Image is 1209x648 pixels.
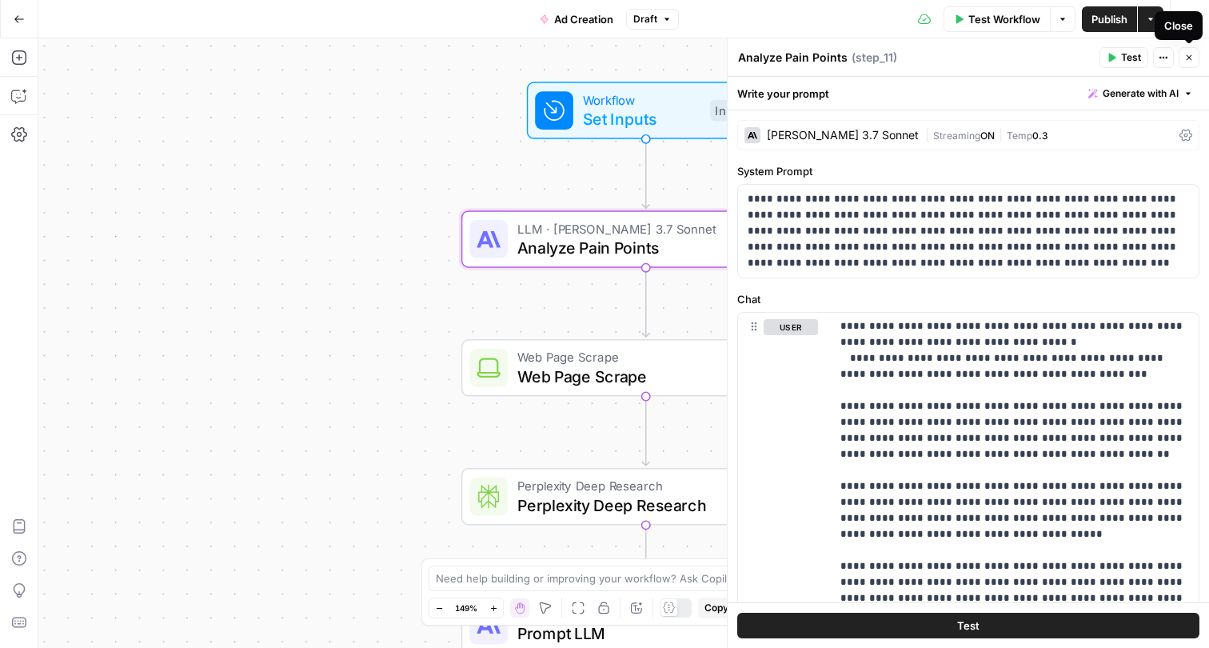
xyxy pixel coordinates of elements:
[554,11,613,27] span: Ad Creation
[1103,86,1179,101] span: Generate with AI
[633,12,657,26] span: Draft
[517,476,758,495] span: Perplexity Deep Research
[698,598,735,618] button: Copy
[642,139,649,208] g: Edge from start to step_11
[455,602,477,614] span: 149%
[461,210,831,267] div: LLM · [PERSON_NAME] 3.7 SonnetAnalyze Pain PointsStep 11
[1091,11,1127,27] span: Publish
[767,130,919,141] div: [PERSON_NAME] 3.7 Sonnet
[852,50,897,66] span: ( step_11 )
[704,601,728,615] span: Copy
[738,50,848,66] textarea: Analyze Pain Points
[933,130,980,142] span: Streaming
[626,9,679,30] button: Draft
[642,397,649,466] g: Edge from step_2 to step_20
[461,82,831,138] div: WorkflowSet InputsInputs
[1164,18,1193,34] div: Close
[925,126,933,142] span: |
[517,347,765,366] span: Web Page Scrape
[1007,130,1032,142] span: Temp
[583,107,700,131] span: Set Inputs
[1082,83,1199,104] button: Generate with AI
[517,219,763,238] span: LLM · [PERSON_NAME] 3.7 Sonnet
[583,90,700,110] span: Workflow
[737,163,1199,179] label: System Prompt
[995,126,1007,142] span: |
[517,622,764,646] span: Prompt LLM
[710,100,754,122] div: Inputs
[968,11,1040,27] span: Test Workflow
[517,493,758,517] span: Perplexity Deep Research
[461,339,831,396] div: Web Page ScrapeWeb Page ScrapeStep 2
[642,268,649,337] g: Edge from step_11 to step_2
[737,613,1199,638] button: Test
[1032,130,1048,142] span: 0.3
[1082,6,1137,32] button: Publish
[728,77,1209,110] div: Write your prompt
[1121,50,1141,65] span: Test
[980,130,995,142] span: ON
[1099,47,1148,68] button: Test
[517,235,763,259] span: Analyze Pain Points
[737,291,1199,307] label: Chat
[530,6,623,32] button: Ad Creation
[764,319,818,335] button: user
[944,6,1050,32] button: Test Workflow
[957,618,980,634] span: Test
[517,364,765,388] span: Web Page Scrape
[461,468,831,525] div: Perplexity Deep ResearchPerplexity Deep ResearchStep 20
